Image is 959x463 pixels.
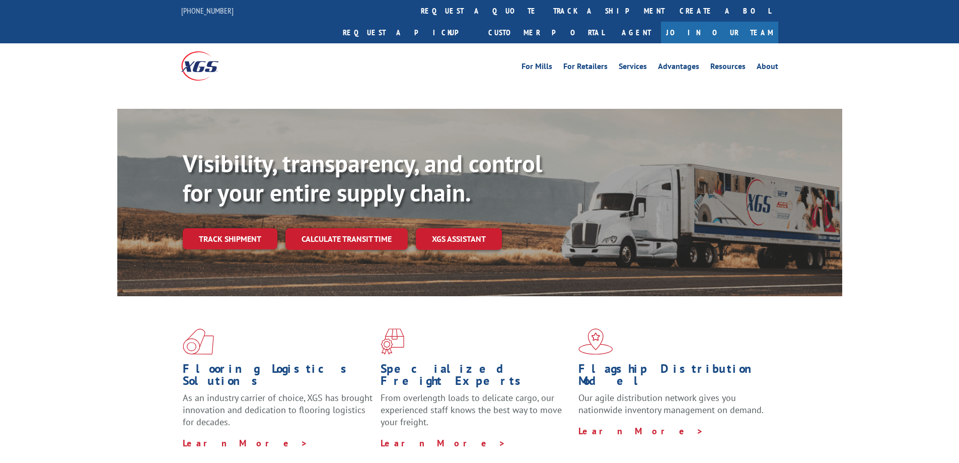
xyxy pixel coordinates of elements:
[563,62,608,74] a: For Retailers
[481,22,612,43] a: Customer Portal
[183,148,542,208] b: Visibility, transparency, and control for your entire supply chain.
[381,328,404,355] img: xgs-icon-focused-on-flooring-red
[710,62,746,74] a: Resources
[578,392,764,416] span: Our agile distribution network gives you nationwide inventory management on demand.
[381,437,506,449] a: Learn More >
[183,437,308,449] a: Learn More >
[661,22,778,43] a: Join Our Team
[183,363,373,392] h1: Flooring Logistics Solutions
[285,228,408,250] a: Calculate transit time
[578,363,769,392] h1: Flagship Distribution Model
[619,62,647,74] a: Services
[335,22,481,43] a: Request a pickup
[658,62,699,74] a: Advantages
[183,228,277,249] a: Track shipment
[183,392,373,428] span: As an industry carrier of choice, XGS has brought innovation and dedication to flooring logistics...
[381,392,571,437] p: From overlength loads to delicate cargo, our experienced staff knows the best way to move your fr...
[181,6,234,16] a: [PHONE_NUMBER]
[612,22,661,43] a: Agent
[578,328,613,355] img: xgs-icon-flagship-distribution-model-red
[416,228,502,250] a: XGS ASSISTANT
[757,62,778,74] a: About
[381,363,571,392] h1: Specialized Freight Experts
[522,62,552,74] a: For Mills
[183,328,214,355] img: xgs-icon-total-supply-chain-intelligence-red
[578,425,704,437] a: Learn More >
